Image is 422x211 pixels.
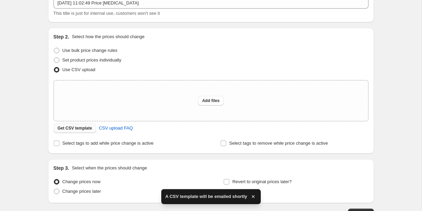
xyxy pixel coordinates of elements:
span: Get CSV template [58,125,92,131]
p: Select how the prices should change [72,33,144,40]
span: This title is just for internal use, customers won't see it [54,11,160,16]
span: Revert to original prices later? [232,179,292,184]
span: Select tags to add while price change is active [62,141,154,146]
span: CSV upload FAQ [99,125,133,132]
span: Set product prices individually [62,57,121,63]
span: Add files [202,98,220,103]
span: Use bulk price change rules [62,48,117,53]
h2: Step 3. [54,165,69,171]
button: Add files [198,96,224,105]
button: Get CSV template [54,123,96,133]
span: Select tags to remove while price change is active [229,141,328,146]
span: Change prices later [62,189,101,194]
a: CSV upload FAQ [95,123,137,134]
h2: Step 2. [54,33,69,40]
span: Change prices now [62,179,101,184]
p: Select when the prices should change [72,165,147,171]
span: Use CSV upload [62,67,95,72]
span: A CSV template will be emailed shortly [165,193,247,200]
